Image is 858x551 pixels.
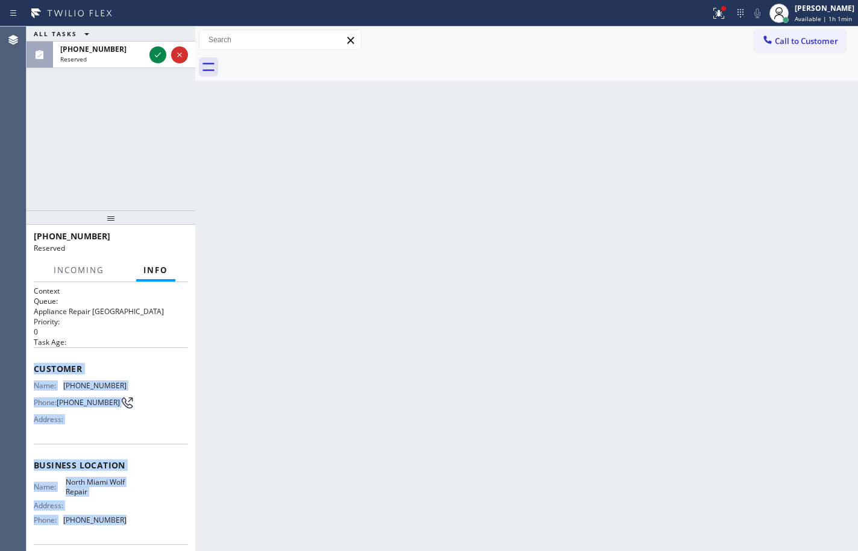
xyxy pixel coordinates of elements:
[34,515,63,524] span: Phone:
[63,515,127,524] span: [PHONE_NUMBER]
[34,337,188,347] h2: Task Age:
[34,381,63,390] span: Name:
[34,306,188,316] p: Appliance Repair [GEOGRAPHIC_DATA]
[775,36,838,46] span: Call to Customer
[60,55,87,63] span: Reserved
[199,30,361,49] input: Search
[34,501,66,510] span: Address:
[34,286,188,296] h1: Context
[34,327,188,337] p: 0
[136,259,175,282] button: Info
[34,30,77,38] span: ALL TASKS
[63,381,127,390] span: [PHONE_NUMBER]
[34,363,188,374] span: Customer
[57,398,120,407] span: [PHONE_NUMBER]
[34,316,188,327] h2: Priority:
[171,46,188,63] button: Reject
[34,230,110,242] span: [PHONE_NUMBER]
[149,46,166,63] button: Accept
[143,265,168,275] span: Info
[34,415,66,424] span: Address:
[34,398,57,407] span: Phone:
[54,265,104,275] span: Incoming
[795,14,852,23] span: Available | 1h 1min
[46,259,111,282] button: Incoming
[749,5,766,22] button: Mute
[66,477,126,496] span: North Miami Wolf Repair
[795,3,854,13] div: [PERSON_NAME]
[34,459,188,471] span: Business location
[60,44,127,54] span: [PHONE_NUMBER]
[34,296,188,306] h2: Queue:
[27,27,101,41] button: ALL TASKS
[754,30,846,52] button: Call to Customer
[34,482,66,491] span: Name:
[34,243,65,253] span: Reserved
